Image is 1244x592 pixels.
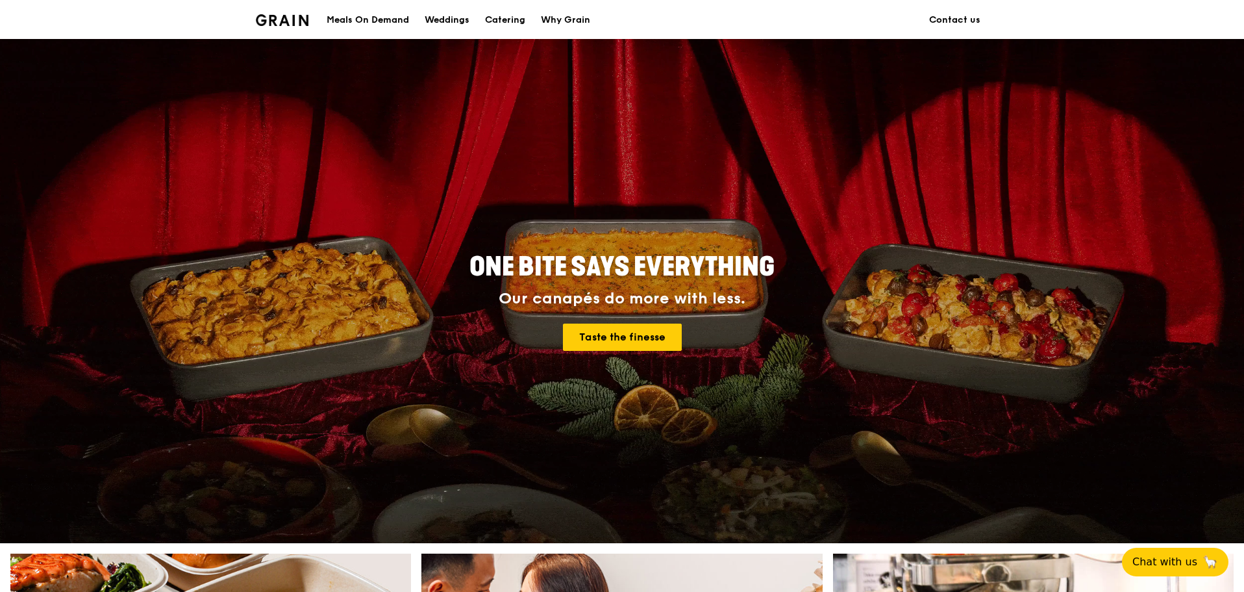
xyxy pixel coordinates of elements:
[425,1,469,40] div: Weddings
[1202,554,1218,570] span: 🦙
[533,1,598,40] a: Why Grain
[256,14,308,26] img: Grain
[477,1,533,40] a: Catering
[1132,554,1197,570] span: Chat with us
[417,1,477,40] a: Weddings
[485,1,525,40] div: Catering
[327,1,409,40] div: Meals On Demand
[541,1,590,40] div: Why Grain
[563,324,682,351] a: Taste the finesse
[1122,548,1228,576] button: Chat with us🦙
[469,251,775,283] span: ONE BITE SAYS EVERYTHING
[921,1,988,40] a: Contact us
[388,290,856,308] div: Our canapés do more with less.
